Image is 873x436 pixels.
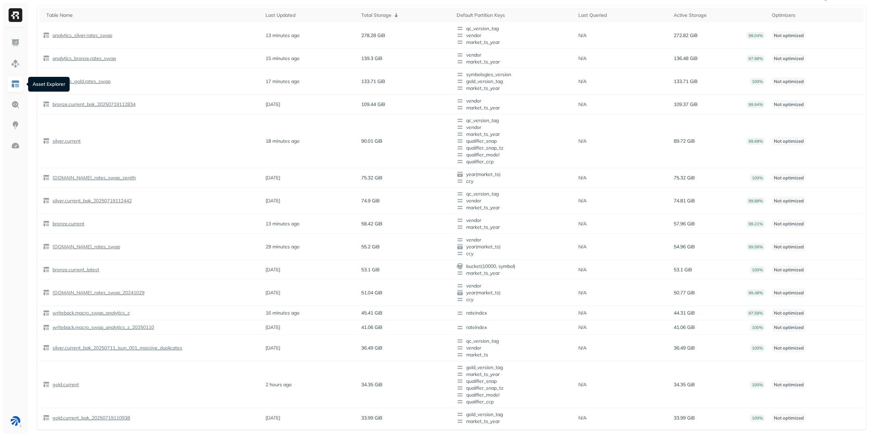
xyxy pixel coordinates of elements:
img: table [43,220,50,227]
p: 100% [750,381,765,388]
img: Asset Explorer [11,80,20,89]
span: qualifier_snap [457,138,571,144]
p: 100% [750,414,765,422]
p: 133.71 GiB [361,78,385,85]
p: 74.81 GiB [674,198,695,204]
p: 33.99 GiB [674,415,695,421]
p: [DOMAIN_NAME]_rates_swap_zenith [51,175,136,181]
p: N/A [578,310,587,316]
p: Not optimized [772,197,806,205]
p: 97.98% [746,55,765,62]
p: 99.88% [746,197,765,204]
p: silver.current [51,138,81,144]
img: table [43,138,50,144]
p: Not optimized [772,220,806,228]
span: gold_version_tag [457,364,571,371]
img: Query Explorer [11,100,20,109]
p: N/A [578,290,587,296]
p: [DOMAIN_NAME]_rates_swap_20241029 [51,290,144,296]
p: 36.49 GiB [674,345,695,351]
span: symbologies_version [457,71,571,78]
p: N/A [578,55,587,62]
p: bronze.current_bak_20250719112834 [51,101,135,108]
span: qualifier_model [457,391,571,398]
span: vendor [457,197,571,204]
p: 29 minutes ago [266,244,299,250]
p: [DATE] [266,175,280,181]
a: analytics_silver.rates_swap [50,32,112,39]
a: gold.current [50,381,79,388]
p: 13 minutes ago [266,221,299,227]
p: Not optimized [772,100,806,109]
span: year(market_ts) [457,243,571,250]
p: 18 minutes ago [266,138,299,144]
p: 272.82 GiB [674,32,698,39]
span: vendor [457,97,571,104]
p: 2 hours ago [266,381,292,388]
p: 33.99 GiB [361,415,382,421]
img: BAM [11,416,20,426]
p: Not optimized [772,31,806,40]
img: Ryft [9,8,22,22]
span: vendor [457,344,571,351]
p: N/A [578,198,587,204]
p: 100% [750,78,765,85]
img: table [43,381,50,388]
p: 100% [750,344,765,352]
span: qualifier_ccp [457,158,571,165]
p: [DATE] [266,267,280,273]
p: 41.06 GiB [674,324,695,331]
p: 17 minutes ago [266,78,299,85]
div: Asset Explorer [28,77,70,92]
p: bronze.current [51,221,84,227]
p: gold.current [51,381,79,388]
img: table [43,32,50,39]
img: table [43,414,50,421]
span: vendor [457,124,571,131]
p: 55.2 GiB [361,244,380,250]
p: N/A [578,221,587,227]
img: table [43,55,50,62]
span: market_ts_year [457,131,571,138]
p: 99.68% [746,138,765,145]
p: 34.35 GiB [361,381,382,388]
a: analytics_gold.rates_swap [50,78,110,85]
p: 74.9 GiB [361,198,380,204]
div: Active Storage [674,12,765,19]
img: table [43,174,50,181]
p: 99.94% [746,101,765,108]
p: Not optimized [772,344,806,352]
img: Insights [11,121,20,130]
span: qc_version_tag [457,25,571,32]
p: N/A [578,138,587,144]
p: 44.31 GiB [674,310,695,316]
span: vendor [457,282,571,289]
p: N/A [578,324,587,331]
p: Not optimized [772,54,806,63]
span: ccy [457,296,571,303]
span: vendor [457,51,571,58]
p: Not optimized [772,174,806,182]
p: N/A [578,175,587,181]
p: 90.01 GiB [361,138,382,144]
p: 34.35 GiB [674,381,695,388]
a: gold.current_bak_20250719110938 [50,415,130,421]
p: 99.56% [746,243,765,250]
p: 58.42 GiB [361,221,382,227]
p: 109.44 GiB [361,101,385,108]
p: 75.32 GiB [674,175,695,181]
p: [DOMAIN_NAME]_rates_swap [51,244,120,250]
img: table [43,197,50,204]
img: Optimization [11,141,20,150]
p: Not optimized [772,414,806,422]
span: market_ts_year [457,371,571,378]
p: 51.04 GiB [361,290,382,296]
p: 45.41 GiB [361,310,382,316]
p: bronze.current_latest [51,267,99,273]
a: writeback.macro_swap_analytics_z [50,310,130,316]
p: [DATE] [266,324,280,331]
p: [DATE] [266,101,280,108]
p: N/A [578,415,587,421]
span: qualifier_snap_tz [457,144,571,151]
p: 109.37 GiB [674,101,698,108]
